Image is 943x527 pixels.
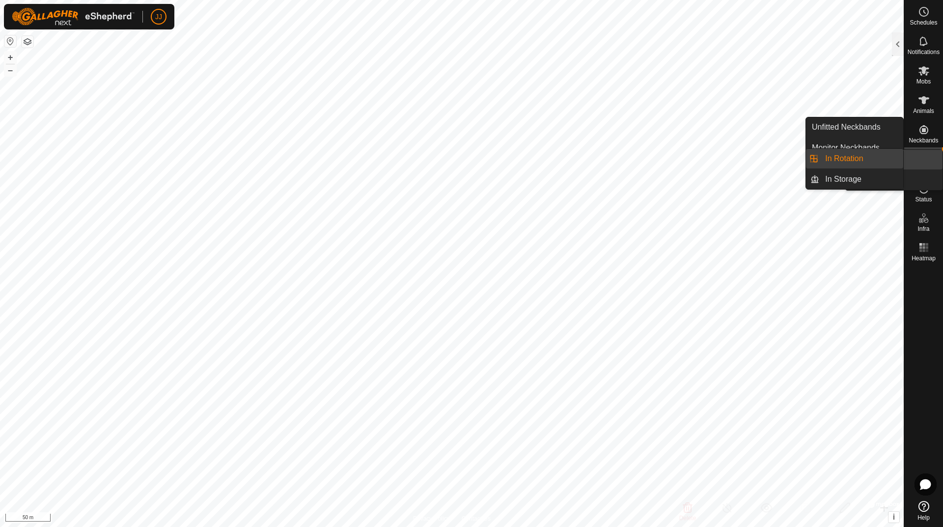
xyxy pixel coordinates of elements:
span: Monitor Neckbands [812,142,880,154]
a: Unfitted Neckbands [806,117,903,137]
li: In Rotation [806,149,903,168]
a: Privacy Policy [413,514,450,523]
span: Schedules [910,20,937,26]
span: i [893,513,895,521]
button: + [4,52,16,63]
span: Animals [913,108,934,114]
li: In Storage [806,169,903,189]
span: Neckbands [909,138,938,143]
a: Contact Us [462,514,491,523]
button: Map Layers [22,36,33,48]
a: In Storage [819,169,903,189]
a: In Rotation [819,149,903,168]
button: – [4,64,16,76]
span: Help [917,515,930,521]
span: JJ [155,12,162,22]
a: Help [904,497,943,525]
button: Reset Map [4,35,16,47]
span: Heatmap [912,255,936,261]
a: Monitor Neckbands [806,138,903,158]
span: Infra [917,226,929,232]
span: In Storage [825,173,861,185]
span: Status [915,196,932,202]
span: Unfitted Neckbands [812,121,881,133]
span: Notifications [908,49,940,55]
span: In Rotation [825,153,863,165]
button: i [888,512,899,523]
span: Mobs [916,79,931,84]
img: Gallagher Logo [12,8,135,26]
